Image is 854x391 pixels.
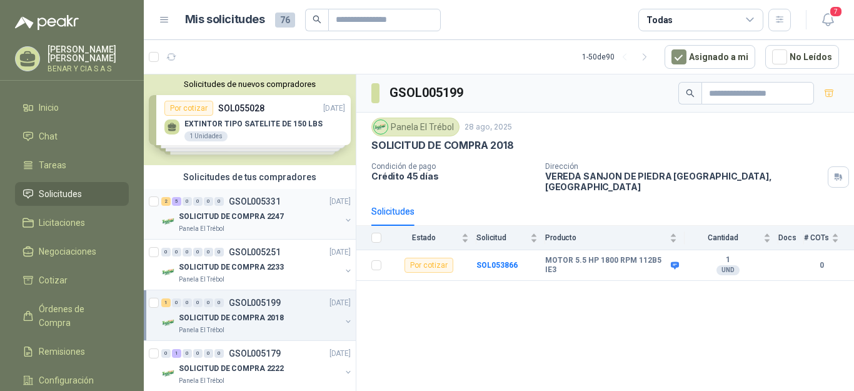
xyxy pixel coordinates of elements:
[214,349,224,358] div: 0
[685,233,761,242] span: Cantidad
[172,248,181,256] div: 0
[371,162,535,171] p: Condición de pago
[179,262,284,273] p: SOLICITUD DE COMPRA 2233
[39,302,117,330] span: Órdenes de Compra
[161,346,353,386] a: 0 1 0 0 0 0 GSOL005179[DATE] Company LogoSOLICITUD DE COMPRA 2222Panela El Trébol
[161,248,171,256] div: 0
[179,363,284,375] p: SOLICITUD DE COMPRA 2222
[161,349,171,358] div: 0
[179,224,224,234] p: Panela El Trébol
[214,197,224,206] div: 0
[193,349,203,358] div: 0
[204,248,213,256] div: 0
[804,260,839,272] b: 0
[313,15,321,24] span: search
[476,226,545,250] th: Solicitud
[183,298,192,307] div: 0
[39,101,59,114] span: Inicio
[15,153,129,177] a: Tareas
[39,216,85,230] span: Licitaciones
[389,226,476,250] th: Estado
[229,248,281,256] p: GSOL005251
[685,226,778,250] th: Cantidad
[15,340,129,363] a: Remisiones
[161,197,171,206] div: 2
[161,265,176,280] img: Company Logo
[39,158,66,172] span: Tareas
[172,349,181,358] div: 1
[371,118,460,136] div: Panela El Trébol
[204,349,213,358] div: 0
[816,9,839,31] button: 7
[193,197,203,206] div: 0
[476,261,518,270] a: SOL053866
[179,312,284,324] p: SOLICITUD DE COMPRA 2018
[404,258,453,273] div: Por cotizar
[39,273,68,287] span: Cotizar
[183,248,192,256] div: 0
[716,265,740,275] div: UND
[193,248,203,256] div: 0
[39,245,96,258] span: Negociaciones
[214,298,224,307] div: 0
[144,74,356,165] div: Solicitudes de nuevos compradoresPor cotizarSOL055028[DATE] EXTINTOR TIPO SATELITE DE 150 LBS1 Un...
[39,187,82,201] span: Solicitudes
[765,45,839,69] button: No Leídos
[545,171,823,192] p: VEREDA SANJON DE PIEDRA [GEOGRAPHIC_DATA] , [GEOGRAPHIC_DATA]
[545,256,668,275] b: MOTOR 5.5 HP 1800 RPM 112B5 IE3
[371,139,514,152] p: SOLICITUD DE COMPRA 2018
[371,205,414,218] div: Solicitudes
[179,275,224,285] p: Panela El Trébol
[161,298,171,307] div: 1
[179,211,284,223] p: SOLICITUD DE COMPRA 2247
[15,182,129,206] a: Solicitudes
[646,13,673,27] div: Todas
[172,298,181,307] div: 0
[179,325,224,335] p: Panela El Trébol
[465,121,512,133] p: 28 ago, 2025
[329,348,351,360] p: [DATE]
[804,233,829,242] span: # COTs
[804,226,854,250] th: # COTs
[685,255,771,265] b: 1
[389,233,459,242] span: Estado
[204,298,213,307] div: 0
[204,197,213,206] div: 0
[161,245,353,285] a: 0 0 0 0 0 0 GSOL005251[DATE] Company LogoSOLICITUD DE COMPRA 2233Panela El Trébol
[183,197,192,206] div: 0
[15,297,129,335] a: Órdenes de Compra
[15,268,129,292] a: Cotizar
[39,345,85,358] span: Remisiones
[179,376,224,386] p: Panela El Trébol
[371,171,535,181] p: Crédito 45 días
[545,162,823,171] p: Dirección
[172,197,181,206] div: 5
[144,165,356,189] div: Solicitudes de tus compradores
[329,246,351,258] p: [DATE]
[374,120,388,134] img: Company Logo
[161,315,176,330] img: Company Logo
[229,298,281,307] p: GSOL005199
[229,349,281,358] p: GSOL005179
[183,349,192,358] div: 0
[329,297,351,309] p: [DATE]
[48,45,129,63] p: [PERSON_NAME] [PERSON_NAME]
[15,96,129,119] a: Inicio
[15,15,79,30] img: Logo peakr
[829,6,843,18] span: 7
[39,373,94,387] span: Configuración
[193,298,203,307] div: 0
[161,214,176,229] img: Company Logo
[686,89,695,98] span: search
[665,45,755,69] button: Asignado a mi
[545,226,685,250] th: Producto
[161,295,353,335] a: 1 0 0 0 0 0 GSOL005199[DATE] Company LogoSOLICITUD DE COMPRA 2018Panela El Trébol
[161,366,176,381] img: Company Logo
[545,233,667,242] span: Producto
[229,197,281,206] p: GSOL005331
[476,233,528,242] span: Solicitud
[329,196,351,208] p: [DATE]
[185,11,265,29] h1: Mis solicitudes
[39,129,58,143] span: Chat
